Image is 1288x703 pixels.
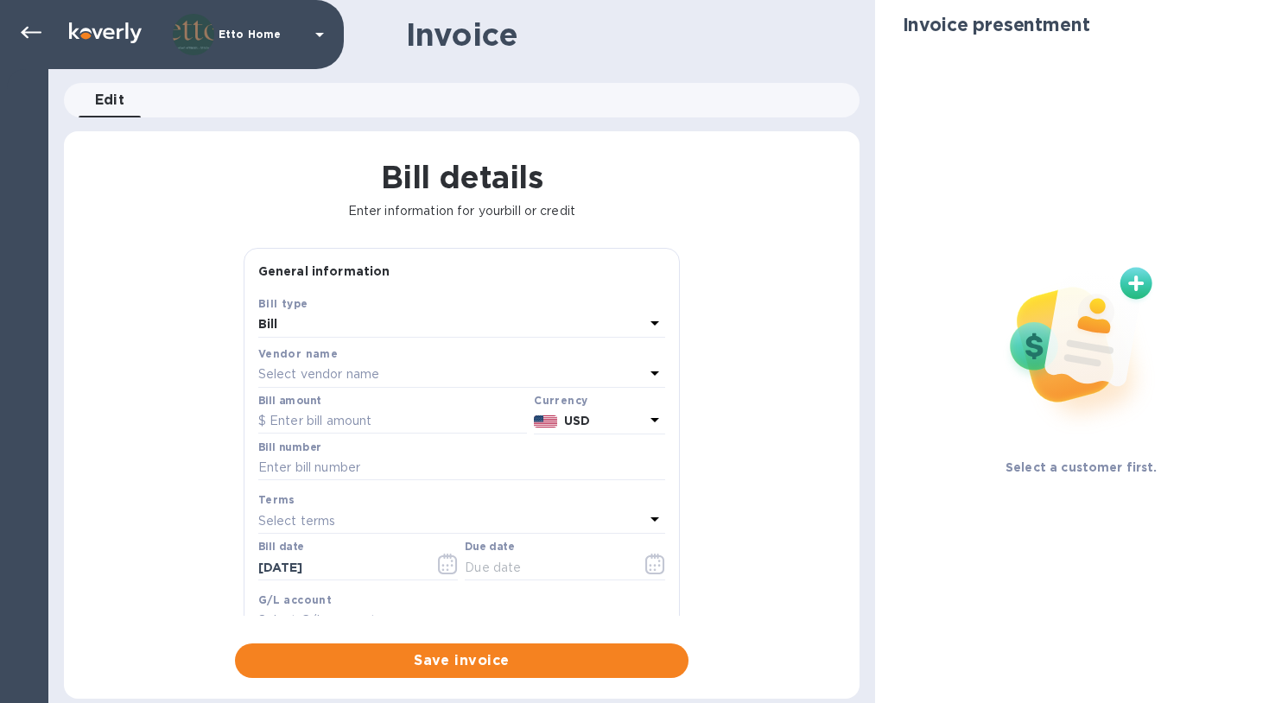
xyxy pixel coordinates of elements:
[534,415,557,427] img: USD
[95,88,125,112] span: Edit
[258,408,527,434] input: $ Enter bill amount
[564,414,590,427] b: USD
[249,650,675,671] span: Save invoice
[258,512,336,530] p: Select terms
[258,542,304,553] label: Bill date
[258,347,338,360] b: Vendor name
[258,455,665,481] input: Enter bill number
[235,643,688,678] button: Save invoice
[258,593,332,606] b: G/L account
[258,442,320,453] label: Bill number
[258,493,295,506] b: Terms
[235,159,688,195] h1: Bill details
[465,554,628,580] input: Due date
[258,297,308,310] b: Bill type
[258,611,376,630] p: Select G/L account
[465,542,514,553] label: Due date
[1006,459,1158,476] p: Select a customer first.
[406,16,517,53] h1: Invoice
[534,394,587,407] b: Currency
[235,202,688,220] p: Enter information for your bill or credit
[258,317,278,331] b: Bill
[903,14,1090,35] h2: Invoice presentment
[258,365,379,383] p: Select vendor name
[258,264,390,278] b: General information
[219,28,305,41] p: Etto Home
[258,554,422,580] input: Select date
[258,396,320,406] label: Bill amount
[69,22,142,43] img: Logo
